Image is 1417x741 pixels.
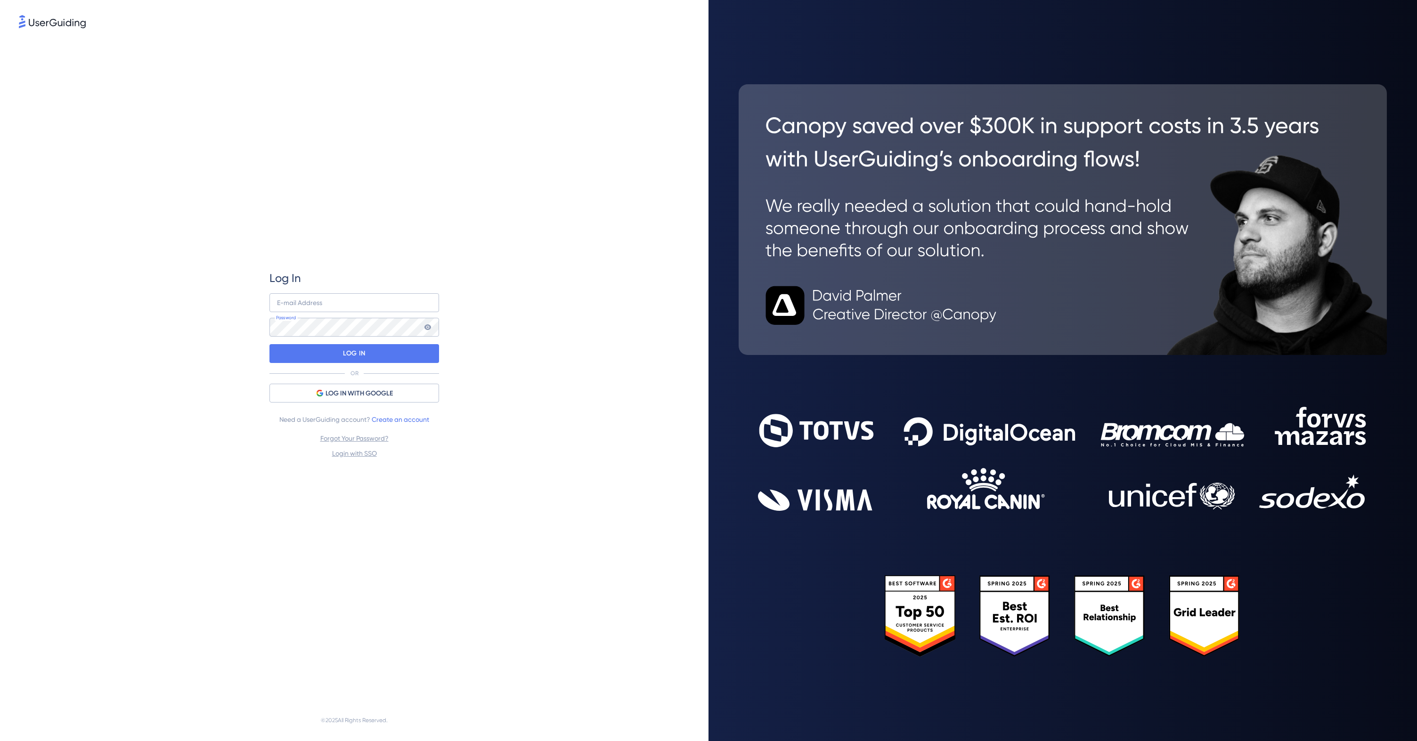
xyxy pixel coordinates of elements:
[885,575,1241,657] img: 25303e33045975176eb484905ab012ff.svg
[739,84,1387,355] img: 26c0aa7c25a843aed4baddd2b5e0fa68.svg
[326,388,393,399] span: LOG IN WITH GOOGLE
[758,407,1367,510] img: 9302ce2ac39453076f5bc0f2f2ca889b.svg
[350,370,358,377] p: OR
[332,450,377,457] a: Login with SSO
[343,346,365,361] p: LOG IN
[321,715,388,726] span: © 2025 All Rights Reserved.
[279,414,429,425] span: Need a UserGuiding account?
[372,416,429,423] a: Create an account
[320,435,389,442] a: Forgot Your Password?
[269,271,301,286] span: Log In
[269,293,439,312] input: example@company.com
[19,15,86,28] img: 8faab4ba6bc7696a72372aa768b0286c.svg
